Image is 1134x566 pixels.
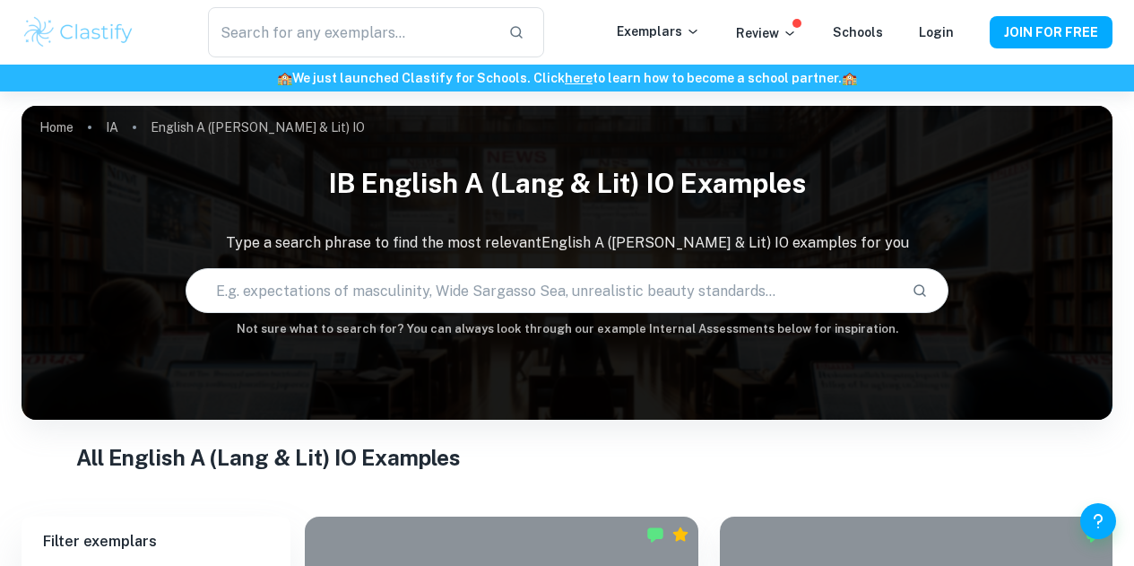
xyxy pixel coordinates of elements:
span: 🏫 [277,71,292,85]
button: JOIN FOR FREE [990,16,1112,48]
img: Clastify logo [22,14,135,50]
h1: All English A (Lang & Lit) IO Examples [76,441,1058,474]
span: 🏫 [842,71,857,85]
a: Schools [833,25,883,39]
button: Help and Feedback [1080,503,1116,539]
h6: We just launched Clastify for Schools. Click to learn how to become a school partner. [4,68,1130,88]
div: Premium [671,526,689,544]
input: Search for any exemplars... [208,7,495,57]
p: Type a search phrase to find the most relevant English A ([PERSON_NAME] & Lit) IO examples for you [22,232,1112,254]
p: Exemplars [617,22,700,41]
a: here [565,71,593,85]
p: English A ([PERSON_NAME] & Lit) IO [151,118,365,137]
p: Review [736,23,797,43]
h1: IB English A (Lang & Lit) IO examples [22,156,1112,211]
img: Marked [646,526,664,544]
a: IA [106,115,118,140]
a: Home [39,115,74,140]
h6: Not sure what to search for? You can always look through our example Internal Assessments below f... [22,320,1112,338]
button: Search [905,275,935,306]
a: Login [919,25,954,39]
input: E.g. expectations of masculinity, Wide Sargasso Sea, unrealistic beauty standards... [186,266,898,316]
